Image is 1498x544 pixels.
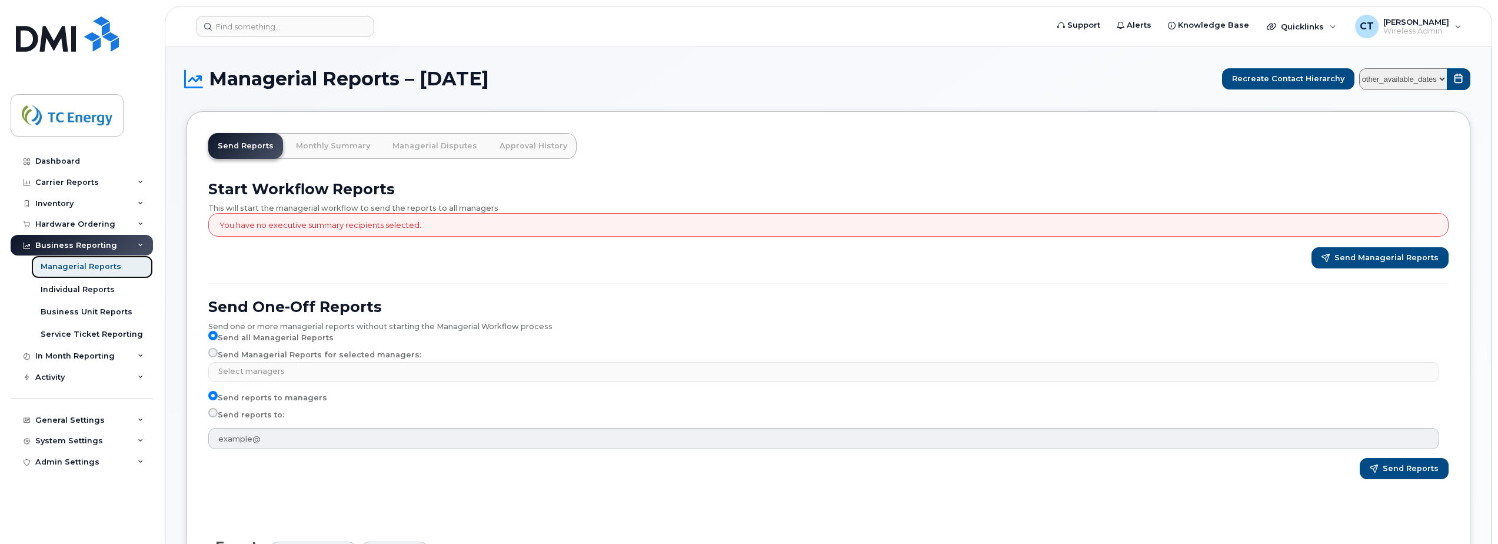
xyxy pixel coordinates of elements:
h2: Send One-Off Reports [208,298,1449,316]
span: Send Reports [1383,463,1439,474]
iframe: Messenger Launcher [1447,493,1489,535]
label: Send reports to: [208,408,284,422]
p: You have no executive summary recipients selected. [219,220,421,231]
input: Send all Managerial Reports [208,331,218,340]
a: Approval History [490,133,577,159]
h2: Start Workflow Reports [208,180,1449,198]
div: Send one or more managerial reports without starting the Managerial Workflow process [208,316,1449,331]
span: Managerial Reports – [DATE] [209,70,489,88]
button: Send Reports [1360,458,1449,479]
a: Send Reports [208,133,283,159]
input: Send reports to: [208,408,218,417]
label: Send Managerial Reports for selected managers: [208,348,421,362]
input: Send reports to managers [208,391,218,400]
a: Monthly Summary [287,133,380,159]
div: This will start the managerial workflow to send the reports to all managers [208,198,1449,213]
span: Send Managerial Reports [1334,253,1439,263]
button: Send Managerial Reports [1311,247,1449,268]
span: Recreate Contact Hierarchy [1232,73,1344,84]
label: Send reports to managers [208,391,327,405]
input: example@ [208,428,1439,449]
label: Send all Managerial Reports [208,331,334,345]
a: Managerial Disputes [383,133,487,159]
input: Send Managerial Reports for selected managers: [208,348,218,357]
button: Recreate Contact Hierarchy [1222,68,1354,89]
